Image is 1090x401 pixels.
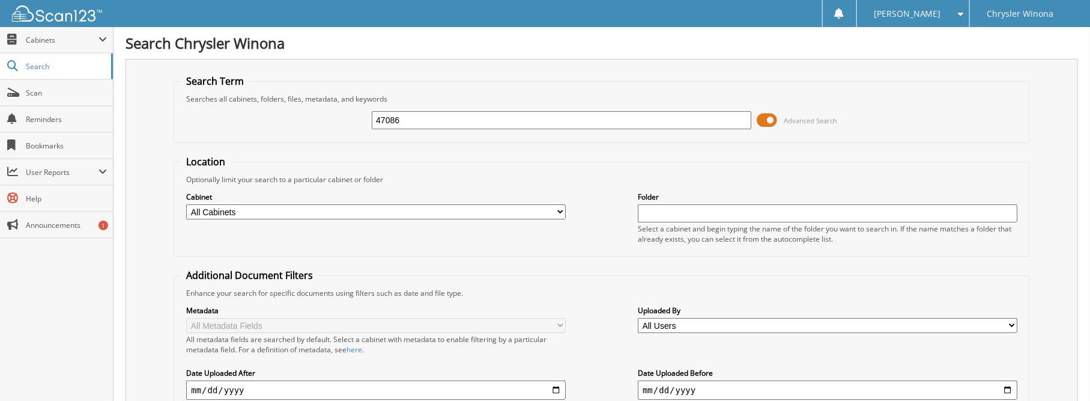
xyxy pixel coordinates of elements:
span: Advanced Search [784,116,838,125]
span: Announcements [26,220,107,230]
label: Uploaded By [638,305,1017,316]
div: All metadata fields are searched by default. Select a cabinet with metadata to enable filtering b... [186,334,566,355]
label: Metadata [186,305,566,316]
span: Chrysler Winona [987,10,1053,17]
img: scan123-logo-white.svg [12,5,102,22]
div: 1 [98,221,108,230]
a: here [347,344,362,355]
label: Cabinet [186,192,566,202]
span: Bookmarks [26,141,107,151]
div: Optionally limit your search to a particular cabinet or folder [180,174,1023,185]
span: Reminders [26,114,107,124]
span: Search [26,61,105,72]
span: Scan [26,88,107,98]
input: end [638,381,1017,400]
div: Searches all cabinets, folders, files, metadata, and keywords [180,94,1023,104]
label: Date Uploaded Before [638,368,1017,378]
input: start [186,381,566,400]
div: Select a cabinet and begin typing the name of the folder you want to search in. If the name match... [638,224,1017,244]
label: Folder [638,192,1017,202]
span: Cabinets [26,35,98,45]
h1: Search Chrysler Winona [126,33,1078,53]
iframe: Chat Widget [1030,343,1090,401]
div: Enhance your search for specific documents using filters such as date and file type. [180,288,1023,298]
span: [PERSON_NAME] [874,10,941,17]
legend: Additional Document Filters [180,269,319,282]
span: User Reports [26,167,98,177]
legend: Location [180,155,231,168]
span: Help [26,194,107,204]
legend: Search Term [180,75,250,88]
label: Date Uploaded After [186,368,566,378]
